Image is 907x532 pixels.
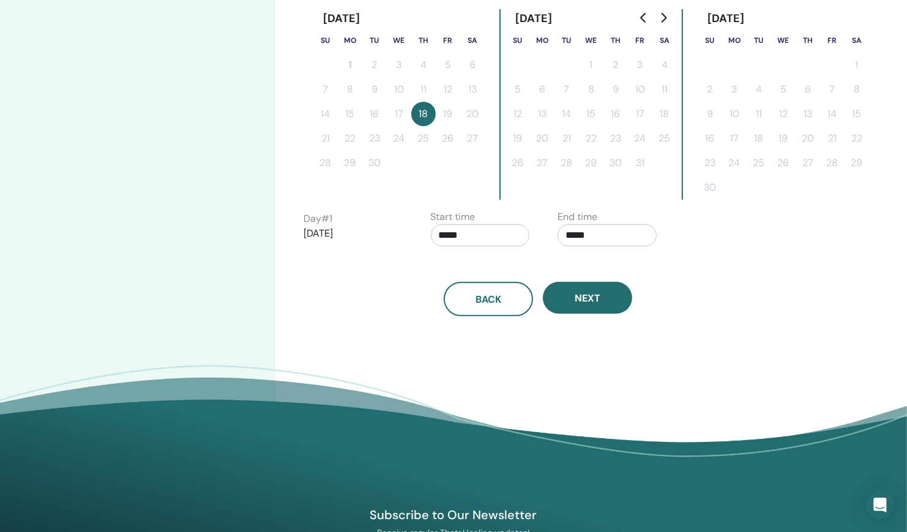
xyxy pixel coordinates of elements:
span: Next [575,292,600,305]
button: 17 [628,102,652,126]
th: Tuesday [747,28,771,53]
button: 21 [554,126,579,151]
button: 11 [652,77,677,102]
button: 15 [338,102,362,126]
button: 16 [362,102,387,126]
button: 25 [747,151,771,175]
button: 23 [698,151,722,175]
th: Monday [338,28,362,53]
button: Go to next month [654,6,673,30]
button: 10 [722,102,747,126]
button: 19 [506,126,530,151]
button: 6 [530,77,554,102]
th: Tuesday [554,28,579,53]
th: Sunday [698,28,722,53]
button: 9 [603,77,628,102]
button: 18 [747,126,771,151]
button: 4 [652,53,677,77]
th: Thursday [603,28,628,53]
th: Saturday [460,28,485,53]
button: Back [444,282,533,316]
button: Go to previous month [634,6,654,30]
button: 7 [554,77,579,102]
div: [DATE] [506,9,562,28]
button: 20 [460,102,485,126]
button: 30 [362,151,387,175]
button: 24 [387,126,411,151]
button: 13 [530,102,554,126]
button: 28 [313,151,338,175]
button: 21 [820,126,845,151]
div: [DATE] [313,9,370,28]
th: Wednesday [771,28,796,53]
button: 20 [796,126,820,151]
th: Friday [820,28,845,53]
button: 23 [362,126,387,151]
th: Wednesday [387,28,411,53]
button: 1 [579,53,603,77]
button: 10 [628,77,652,102]
th: Monday [722,28,747,53]
button: 22 [579,126,603,151]
button: 10 [387,77,411,102]
button: 31 [628,151,652,175]
button: 14 [820,102,845,126]
span: Back [476,293,501,306]
th: Sunday [506,28,530,53]
th: Saturday [652,28,677,53]
button: 7 [313,77,338,102]
label: End time [558,210,597,224]
button: 8 [845,77,869,102]
button: 12 [771,102,796,126]
button: 30 [603,151,628,175]
button: 11 [411,77,436,102]
button: 3 [628,53,652,77]
th: Friday [436,28,460,53]
button: 13 [796,102,820,126]
button: 27 [460,126,485,151]
button: 9 [698,102,722,126]
button: 28 [554,151,579,175]
button: 20 [530,126,554,151]
button: 13 [460,77,485,102]
button: 12 [506,102,530,126]
button: 30 [698,175,722,200]
button: 22 [845,126,869,151]
button: 18 [652,102,677,126]
button: 28 [820,151,845,175]
button: 2 [362,53,387,77]
label: Day # 1 [304,211,332,226]
button: 12 [436,77,460,102]
button: 23 [603,126,628,151]
button: 4 [411,53,436,77]
th: Friday [628,28,652,53]
button: 7 [820,77,845,102]
button: 16 [603,102,628,126]
button: 11 [747,102,771,126]
button: 25 [411,126,436,151]
div: Open Intercom Messenger [865,490,895,520]
button: 4 [747,77,771,102]
div: [DATE] [698,9,755,28]
h4: Subscribe to Our Newsletter [312,507,595,523]
button: 5 [506,77,530,102]
button: 19 [771,126,796,151]
button: 17 [722,126,747,151]
button: 19 [436,102,460,126]
button: 6 [796,77,820,102]
button: 8 [579,77,603,102]
button: 29 [338,151,362,175]
button: 2 [698,77,722,102]
button: 27 [796,151,820,175]
button: 2 [603,53,628,77]
th: Monday [530,28,554,53]
button: 14 [313,102,338,126]
button: 8 [338,77,362,102]
button: 5 [771,77,796,102]
button: 26 [771,151,796,175]
button: 22 [338,126,362,151]
th: Sunday [313,28,338,53]
button: 3 [387,53,411,77]
th: Wednesday [579,28,603,53]
button: 9 [362,77,387,102]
